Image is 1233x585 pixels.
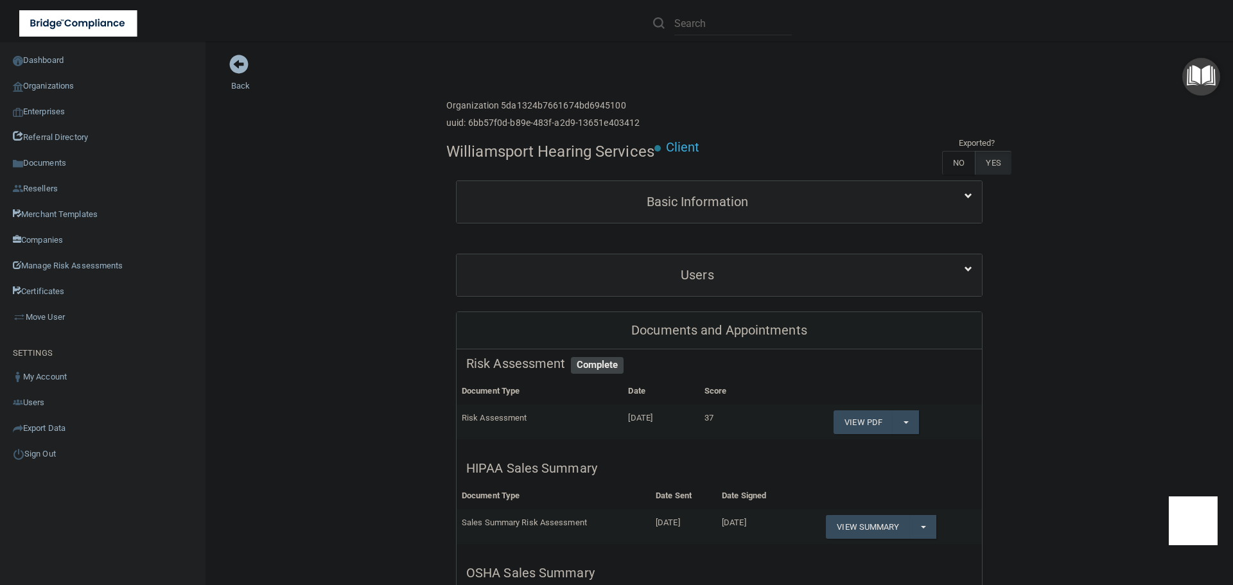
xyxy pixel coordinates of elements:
[623,405,699,439] td: [DATE]
[457,509,651,544] td: Sales Summary Risk Assessment
[717,483,795,509] th: Date Signed
[942,151,975,175] label: NO
[13,372,23,382] img: ic_user_dark.df1a06c3.png
[975,151,1011,175] label: YES
[457,312,982,349] div: Documents and Appointments
[13,448,24,460] img: ic_power_dark.7ecde6b1.png
[13,311,26,324] img: briefcase.64adab9b.png
[457,483,651,509] th: Document Type
[13,423,23,433] img: icon-export.b9366987.png
[466,195,929,209] h5: Basic Information
[13,56,23,66] img: ic_dashboard_dark.d01f4a41.png
[466,356,972,371] h5: Risk Assessment
[446,118,640,128] h6: uuid: 6bb57f0d-b89e-483f-a2d9-13651e403412
[717,509,795,544] td: [DATE]
[834,410,893,434] a: View PDF
[231,65,250,91] a: Back
[942,135,1011,151] td: Exported?
[466,261,972,290] a: Users
[651,483,717,509] th: Date Sent
[699,405,771,439] td: 37
[1169,496,1218,545] iframe: Drift Widget Chat Controller
[446,143,654,160] h4: Williamsport Hearing Services
[466,268,929,282] h5: Users
[466,188,972,216] a: Basic Information
[466,461,972,475] h5: HIPAA Sales Summary
[13,159,23,169] img: icon-documents.8dae5593.png
[13,108,23,117] img: enterprise.0d942306.png
[13,345,53,361] label: SETTINGS
[446,101,640,110] h6: Organization 5da1324b7661674bd6945100
[457,378,623,405] th: Document Type
[666,135,700,159] p: Client
[674,12,792,35] input: Search
[571,357,624,374] span: Complete
[19,10,137,37] img: bridge_compliance_login_screen.278c3ca4.svg
[651,509,717,544] td: [DATE]
[1182,58,1220,96] button: Open Resource Center
[457,405,623,439] td: Risk Assessment
[13,397,23,408] img: icon-users.e205127d.png
[623,378,699,405] th: Date
[13,82,23,92] img: organization-icon.f8decf85.png
[826,515,909,539] a: View Summary
[653,17,665,29] img: ic-search.3b580494.png
[699,378,771,405] th: Score
[466,566,972,580] h5: OSHA Sales Summary
[13,184,23,194] img: ic_reseller.de258add.png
